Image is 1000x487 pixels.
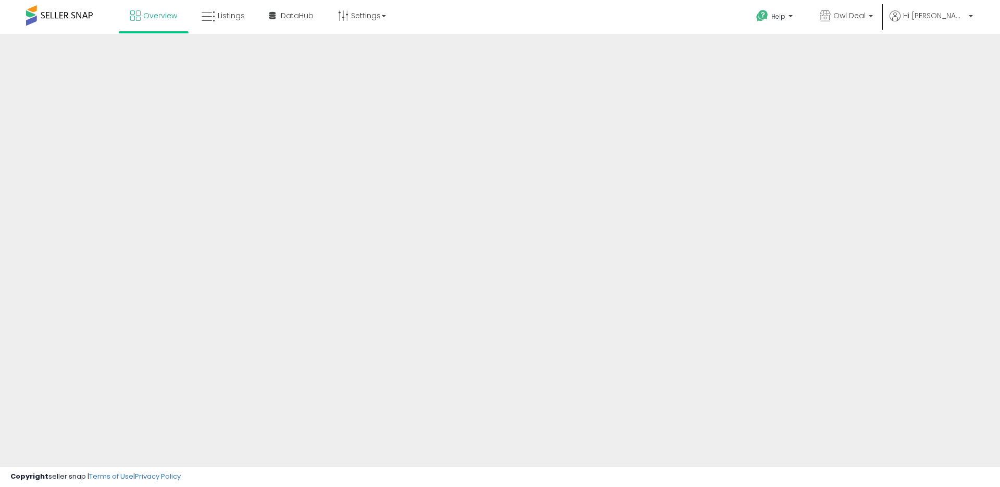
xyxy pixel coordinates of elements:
[218,10,245,21] span: Listings
[281,10,314,21] span: DataHub
[890,10,973,34] a: Hi [PERSON_NAME]
[748,2,803,34] a: Help
[756,9,769,22] i: Get Help
[143,10,177,21] span: Overview
[771,12,785,21] span: Help
[833,10,866,21] span: Owl Deal
[903,10,966,21] span: Hi [PERSON_NAME]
